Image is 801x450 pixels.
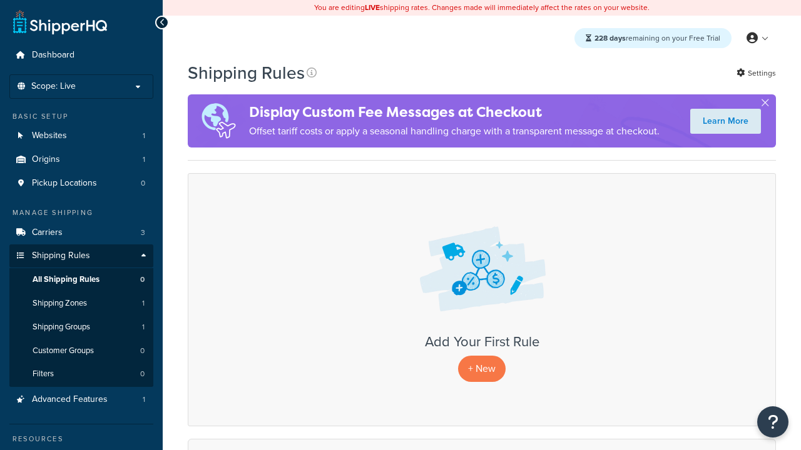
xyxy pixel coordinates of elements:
span: 3 [141,227,145,238]
span: Dashboard [32,50,74,61]
a: Carriers 3 [9,221,153,244]
span: Advanced Features [32,394,108,405]
b: LIVE [365,2,380,13]
a: Shipping Rules [9,244,153,267]
a: Shipping Zones 1 [9,292,153,315]
div: Manage Shipping [9,207,153,218]
span: All Shipping Rules [33,274,99,285]
p: + New [458,356,506,381]
li: Shipping Groups [9,316,153,339]
a: ShipperHQ Home [13,9,107,34]
span: Shipping Zones [33,298,87,309]
span: Origins [32,154,60,165]
li: Pickup Locations [9,172,153,195]
li: Origins [9,148,153,171]
a: Advanced Features 1 [9,388,153,411]
a: Settings [737,64,776,82]
a: Learn More [690,109,761,134]
div: Basic Setup [9,111,153,122]
span: Shipping Rules [32,251,90,261]
span: 0 [140,369,145,379]
a: Pickup Locations 0 [9,172,153,195]
h3: Add Your First Rule [201,334,763,349]
span: Carriers [32,227,63,238]
span: 1 [143,394,145,405]
a: Shipping Groups 1 [9,316,153,339]
li: Filters [9,362,153,386]
a: Dashboard [9,44,153,67]
li: Shipping Rules [9,244,153,387]
span: 1 [143,131,145,141]
span: Scope: Live [31,81,76,92]
p: Offset tariff costs or apply a seasonal handling charge with a transparent message at checkout. [249,122,660,140]
li: Advanced Features [9,388,153,411]
li: Websites [9,124,153,147]
li: All Shipping Rules [9,268,153,291]
img: duties-banner-06bc72dcb5fe05cb3f9472aba00be2ae8eb53ab6f0d8bb03d382ba314ac3c341.png [188,94,249,147]
span: Pickup Locations [32,178,97,189]
span: 1 [142,298,145,309]
li: Shipping Zones [9,292,153,315]
span: 1 [142,322,145,332]
span: 0 [140,274,145,285]
li: Customer Groups [9,339,153,362]
span: Customer Groups [33,346,94,356]
div: Resources [9,434,153,444]
h1: Shipping Rules [188,61,305,85]
a: All Shipping Rules 0 [9,268,153,291]
a: Customer Groups 0 [9,339,153,362]
span: 0 [140,346,145,356]
div: remaining on your Free Trial [574,28,732,48]
li: Carriers [9,221,153,244]
a: Websites 1 [9,124,153,147]
strong: 228 days [594,32,626,44]
span: Websites [32,131,67,141]
span: Shipping Groups [33,322,90,332]
span: Filters [33,369,54,379]
button: Open Resource Center [757,406,788,437]
span: 0 [141,178,145,189]
span: 1 [143,154,145,165]
a: Filters 0 [9,362,153,386]
h4: Display Custom Fee Messages at Checkout [249,102,660,122]
a: Origins 1 [9,148,153,171]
